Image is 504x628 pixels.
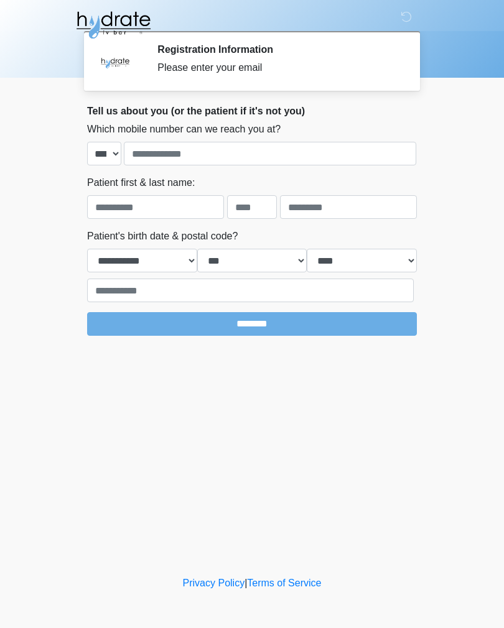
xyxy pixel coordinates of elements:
[87,122,281,137] label: Which mobile number can we reach you at?
[157,60,398,75] div: Please enter your email
[87,105,417,117] h2: Tell us about you (or the patient if it's not you)
[87,229,238,244] label: Patient's birth date & postal code?
[87,175,195,190] label: Patient first & last name:
[75,9,152,40] img: Hydrate IV Bar - Fort Collins Logo
[96,44,134,81] img: Agent Avatar
[183,578,245,588] a: Privacy Policy
[247,578,321,588] a: Terms of Service
[245,578,247,588] a: |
